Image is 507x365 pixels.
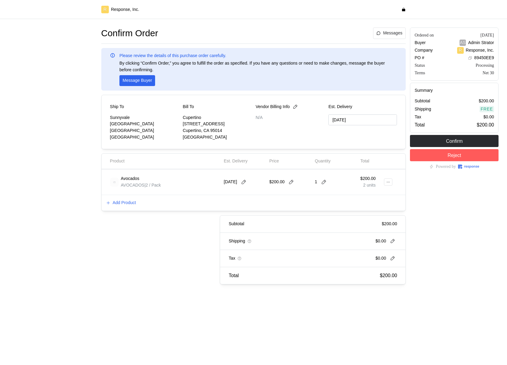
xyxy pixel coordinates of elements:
[121,175,139,182] p: Avocados
[256,114,324,121] p: N/A
[224,179,237,185] p: [DATE]
[110,127,179,134] p: [GEOGRAPHIC_DATA]
[229,221,244,227] p: Subtotal
[414,106,431,113] p: Shipping
[414,32,434,38] div: Ordered on
[229,238,245,245] p: Shipping
[481,106,493,113] p: Free
[328,114,397,126] input: MM/DD/YYYY
[459,47,462,54] p: R
[380,272,397,279] p: $200.00
[436,163,456,170] p: Powered by
[119,75,155,86] button: Message Buyer
[224,158,248,165] p: Est. Delivery
[383,30,402,37] p: Messages
[183,121,252,127] p: [STREET_ADDRESS]
[474,55,494,61] p: 89450EE9
[414,47,433,54] p: Company
[360,158,369,165] p: Total
[476,62,494,69] div: Processing
[414,55,424,61] p: PO #
[110,121,179,127] p: [GEOGRAPHIC_DATA]
[360,182,376,189] p: 2 units
[446,137,463,145] p: Confirm
[375,238,386,245] p: $0.00
[458,165,479,169] img: Response Logo
[477,121,494,129] p: $200.00
[110,134,179,141] p: [GEOGRAPHIC_DATA]
[466,47,494,54] p: Response, Inc.
[103,6,106,13] p: R
[183,114,252,121] p: Cupertino
[101,27,158,39] h1: Confirm Order
[414,62,425,69] div: Status
[145,183,161,187] span: | 2 / Pack
[111,6,139,13] p: Response, Inc.
[229,272,239,279] p: Total
[483,70,494,76] div: Net 30
[373,27,406,39] button: Messages
[360,175,376,182] p: $200.00
[110,178,119,187] img: svg%3e
[460,40,466,46] p: AS
[483,114,494,120] p: $0.00
[328,104,397,110] p: Est. Delivery
[110,158,125,165] p: Product
[113,200,136,206] p: Add Product
[382,221,397,227] p: $200.00
[229,255,235,262] p: Tax
[269,179,285,185] p: $200.00
[183,127,252,134] p: Cupertino, CA 95014
[121,183,145,187] span: AVOCADOS
[480,32,494,38] div: [DATE]
[106,199,136,207] button: Add Product
[269,158,279,165] p: Price
[183,104,194,110] p: Bill To
[414,121,424,129] p: Total
[119,53,226,59] p: Please review the details of this purchase order carefully.
[183,134,252,141] p: [GEOGRAPHIC_DATA]
[410,135,499,147] button: Confirm
[468,40,494,46] p: Admin Strator
[414,87,494,94] h5: Summary
[110,114,179,121] p: Sunnyvale
[256,104,290,110] p: Vendor Billing Info
[315,179,317,185] p: 1
[119,60,397,73] p: By clicking “Confirm Order,” you agree to fulfill the order as specified. If you have any questio...
[414,114,421,120] p: Tax
[410,149,499,161] button: Reject
[123,77,152,84] p: Message Buyer
[315,158,330,165] p: Quantity
[479,98,494,104] p: $200.00
[447,152,461,159] p: Reject
[110,104,124,110] p: Ship To
[414,40,426,46] p: Buyer
[414,98,430,104] p: Subtotal
[414,70,425,76] div: Terms
[375,255,386,262] p: $0.00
